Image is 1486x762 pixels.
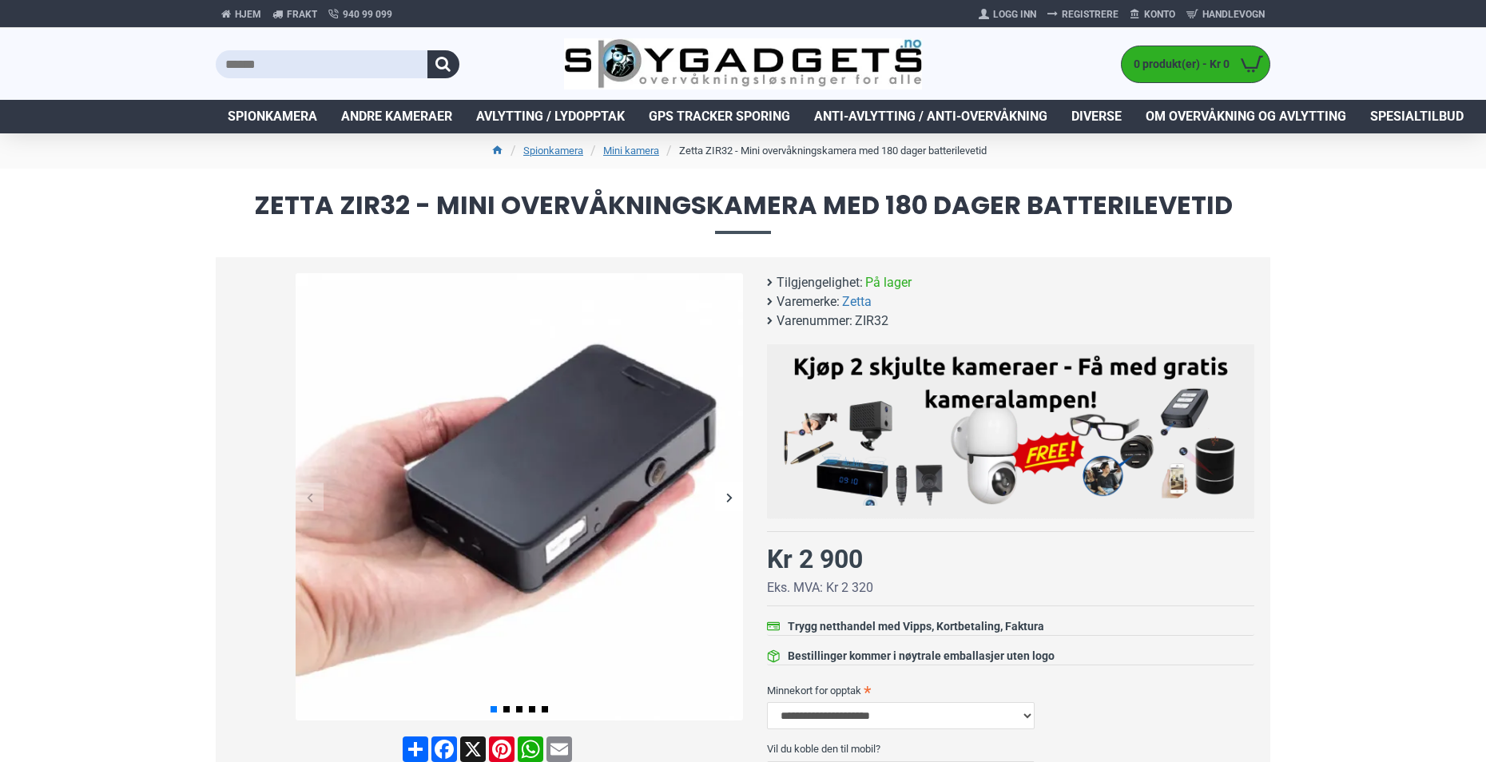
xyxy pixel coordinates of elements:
a: Avlytting / Lydopptak [464,100,637,133]
span: Go to slide 2 [503,706,510,712]
label: Minnekort for opptak [767,677,1254,703]
a: Zetta [842,292,872,312]
div: Next slide [715,483,743,511]
span: Handlevogn [1202,7,1265,22]
a: Spionkamera [523,143,583,159]
span: Go to slide 4 [529,706,535,712]
a: Anti-avlytting / Anti-overvåkning [802,100,1059,133]
a: WhatsApp [516,736,545,762]
span: Frakt [287,7,317,22]
span: Andre kameraer [341,107,452,126]
span: Avlytting / Lydopptak [476,107,625,126]
span: Zetta ZIR32 - Mini overvåkningskamera med 180 dager batterilevetid [216,192,1270,233]
a: Pinterest [487,736,516,762]
label: Vil du koble den til mobil? [767,736,1254,761]
span: Anti-avlytting / Anti-overvåkning [814,107,1047,126]
a: Konto [1124,2,1181,27]
span: Hjem [235,7,261,22]
span: Go to slide 5 [542,706,548,712]
a: Spionkamera [216,100,329,133]
a: Facebook [430,736,459,762]
a: Registrere [1042,2,1124,27]
span: 0 produkt(er) - Kr 0 [1122,56,1234,73]
a: X [459,736,487,762]
span: På lager [865,273,912,292]
a: Logg Inn [973,2,1042,27]
a: Diverse [1059,100,1134,133]
span: Go to slide 1 [491,706,497,712]
a: Spesialtilbud [1358,100,1476,133]
span: GPS Tracker Sporing [649,107,790,126]
img: Kjøp 2 skjulte kameraer – Få med gratis kameralampe! [779,352,1242,506]
a: 0 produkt(er) - Kr 0 [1122,46,1269,82]
span: 940 99 099 [343,7,392,22]
a: Email [545,736,574,762]
b: Tilgjengelighet: [777,273,863,292]
span: Spesialtilbud [1370,107,1464,126]
a: Andre kameraer [329,100,464,133]
a: GPS Tracker Sporing [637,100,802,133]
b: Varenummer: [777,312,852,331]
div: Kr 2 900 [767,540,863,578]
span: Konto [1144,7,1175,22]
span: Om overvåkning og avlytting [1146,107,1346,126]
span: Registrere [1062,7,1118,22]
span: Logg Inn [993,7,1036,22]
a: Om overvåkning og avlytting [1134,100,1358,133]
b: Varemerke: [777,292,840,312]
div: Previous slide [296,483,324,511]
div: Trygg netthandel med Vipps, Kortbetaling, Faktura [788,618,1044,635]
a: Handlevogn [1181,2,1270,27]
img: Zetta ZIR32 - Mini nattkamera med 180 dager batterilevetid - SpyGadgets.no [296,273,743,720]
span: ZIR32 [855,312,888,331]
span: Spionkamera [228,107,317,126]
a: Share [401,736,430,762]
img: SpyGadgets.no [564,38,923,90]
span: Go to slide 3 [516,706,522,712]
a: Mini kamera [603,143,659,159]
div: Bestillinger kommer i nøytrale emballasjer uten logo [788,648,1055,665]
span: Diverse [1071,107,1122,126]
